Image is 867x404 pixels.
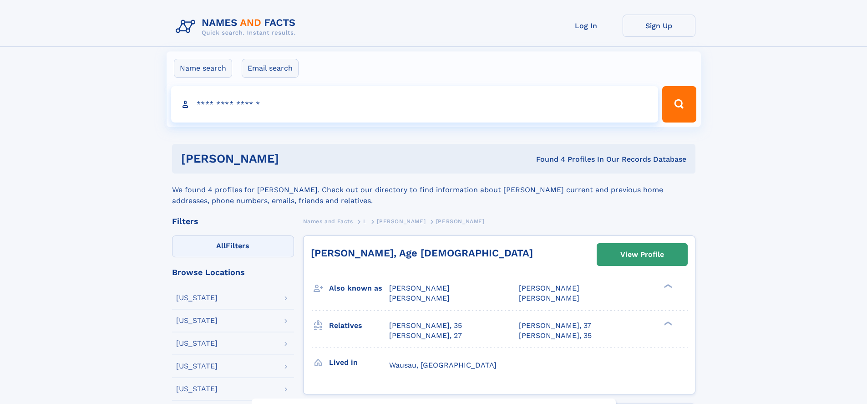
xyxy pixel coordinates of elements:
[389,294,450,302] span: [PERSON_NAME]
[623,15,695,37] a: Sign Up
[176,294,218,302] div: [US_STATE]
[389,321,462,331] a: [PERSON_NAME], 35
[329,318,389,333] h3: Relatives
[303,215,353,227] a: Names and Facts
[597,244,687,266] a: View Profile
[172,15,303,39] img: Logo Names and Facts
[172,174,695,206] div: We found 4 profiles for [PERSON_NAME]. Check out our directory to find information about [PERSON_...
[550,15,623,37] a: Log In
[311,247,533,259] a: [PERSON_NAME], Age [DEMOGRAPHIC_DATA]
[519,294,579,302] span: [PERSON_NAME]
[389,331,462,341] a: [PERSON_NAME], 27
[519,284,579,292] span: [PERSON_NAME]
[389,284,450,292] span: [PERSON_NAME]
[436,218,485,225] span: [PERSON_NAME]
[176,385,218,393] div: [US_STATE]
[620,244,664,265] div: View Profile
[377,218,426,225] span: [PERSON_NAME]
[662,320,673,326] div: ❯
[171,86,659,123] input: search input
[377,215,426,227] a: [PERSON_NAME]
[242,59,299,78] label: Email search
[662,86,696,123] button: Search Button
[216,241,226,250] span: All
[181,153,408,164] h1: [PERSON_NAME]
[407,154,686,164] div: Found 4 Profiles In Our Records Database
[176,363,218,370] div: [US_STATE]
[176,340,218,347] div: [US_STATE]
[172,217,294,225] div: Filters
[363,215,367,227] a: L
[172,235,294,257] label: Filters
[662,283,673,289] div: ❯
[329,355,389,370] h3: Lived in
[329,281,389,296] h3: Also known as
[363,218,367,225] span: L
[172,268,294,276] div: Browse Locations
[519,331,592,341] a: [PERSON_NAME], 35
[174,59,232,78] label: Name search
[519,321,591,331] a: [PERSON_NAME], 37
[389,361,497,369] span: Wausau, [GEOGRAPHIC_DATA]
[176,317,218,324] div: [US_STATE]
